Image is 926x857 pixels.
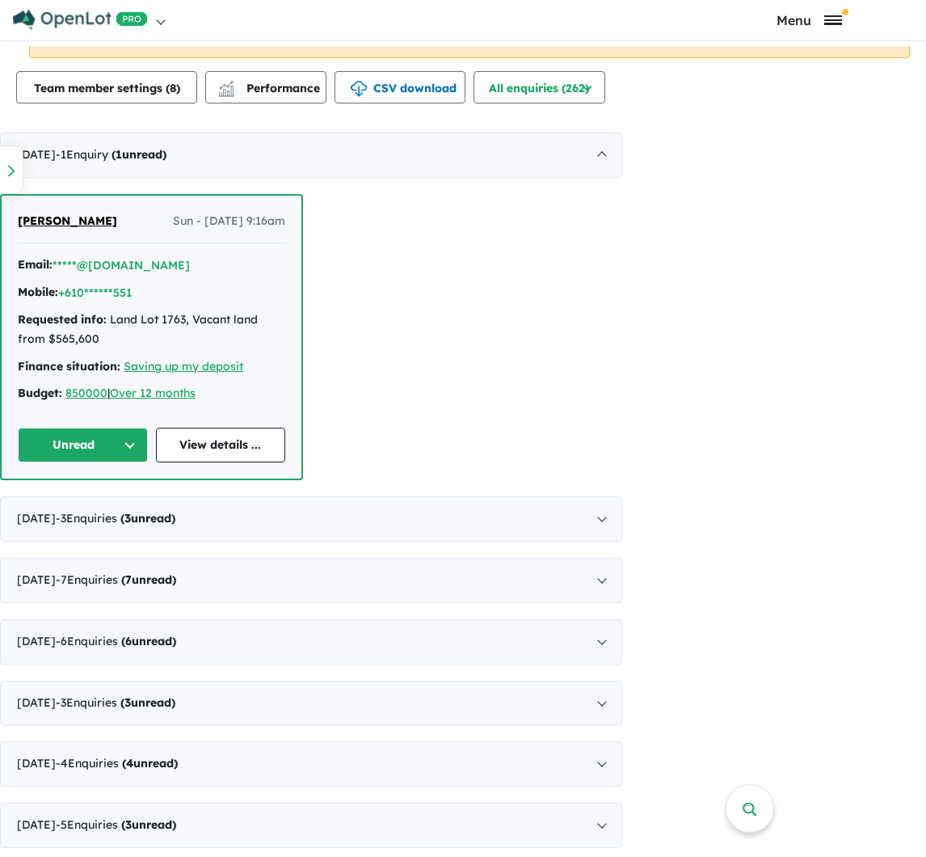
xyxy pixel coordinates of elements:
[124,695,131,710] span: 3
[205,71,326,103] button: Performance
[56,634,176,648] span: - 6 Enquir ies
[18,310,285,349] div: Land Lot 1763, Vacant land from $565,600
[120,695,175,710] strong: ( unread)
[18,312,107,327] strong: Requested info:
[125,572,132,587] span: 7
[56,756,178,770] span: - 4 Enquir ies
[126,756,133,770] span: 4
[173,212,285,231] span: Sun - [DATE] 9:16am
[110,386,196,400] a: Over 12 months
[218,86,234,96] img: bar-chart.svg
[120,511,175,526] strong: ( unread)
[121,817,176,832] strong: ( unread)
[351,81,367,97] img: download icon
[116,147,122,162] span: 1
[56,511,175,526] span: - 3 Enquir ies
[56,572,176,587] span: - 7 Enquir ies
[18,359,120,374] strong: Finance situation:
[474,71,605,103] button: All enquiries (262)
[18,384,285,403] div: |
[156,428,286,462] a: View details ...
[56,817,176,832] span: - 5 Enquir ies
[65,386,107,400] a: 850000
[56,695,175,710] span: - 3 Enquir ies
[13,10,148,30] img: Openlot PRO Logo White
[56,147,166,162] span: - 1 Enquir y
[170,81,176,95] span: 8
[335,71,465,103] button: CSV download
[18,428,148,462] button: Unread
[16,71,197,103] button: Team member settings (8)
[221,81,320,95] span: Performance
[112,147,166,162] strong: ( unread)
[18,285,58,299] strong: Mobile:
[124,359,243,374] a: Saving up my deposit
[18,213,117,228] span: [PERSON_NAME]
[125,634,132,648] span: 6
[18,386,62,400] strong: Budget:
[18,257,53,272] strong: Email:
[219,81,234,90] img: line-chart.svg
[121,634,176,648] strong: ( unread)
[121,572,176,587] strong: ( unread)
[124,511,131,526] span: 3
[125,817,132,832] span: 3
[697,12,922,27] button: Toggle navigation
[122,756,178,770] strong: ( unread)
[18,212,117,231] a: [PERSON_NAME]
